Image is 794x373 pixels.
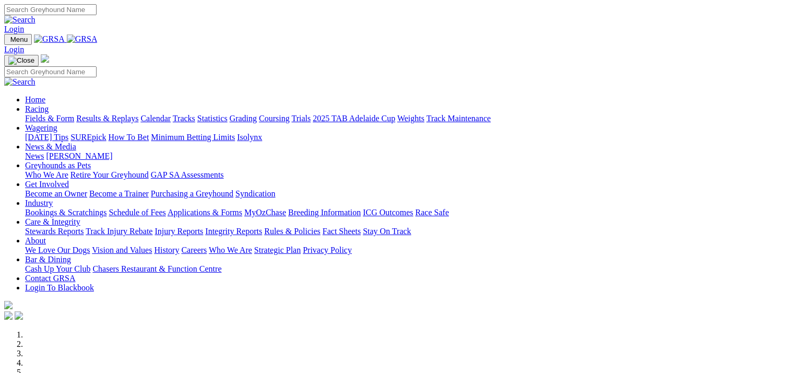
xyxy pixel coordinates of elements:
a: Contact GRSA [25,274,75,283]
a: Applications & Forms [168,208,242,217]
a: Wagering [25,123,57,132]
a: Calendar [140,114,171,123]
a: Who We Are [25,170,68,179]
a: Vision and Values [92,246,152,254]
a: How To Bet [109,133,149,142]
a: Industry [25,199,53,207]
a: SUREpick [70,133,106,142]
a: News [25,151,44,160]
a: Trials [291,114,311,123]
span: Menu [10,36,28,43]
input: Search [4,4,97,15]
a: Schedule of Fees [109,208,165,217]
a: Get Involved [25,180,69,189]
a: 2025 TAB Adelaide Cup [313,114,395,123]
a: Integrity Reports [205,227,262,236]
a: Privacy Policy [303,246,352,254]
a: Tracks [173,114,195,123]
img: Search [4,77,35,87]
a: Injury Reports [155,227,203,236]
button: Toggle navigation [4,55,39,66]
a: Purchasing a Greyhound [151,189,233,198]
img: twitter.svg [15,311,23,320]
button: Toggle navigation [4,34,32,45]
div: Racing [25,114,790,123]
a: Stay On Track [363,227,411,236]
a: Minimum Betting Limits [151,133,235,142]
a: Rules & Policies [264,227,321,236]
a: About [25,236,46,245]
div: Wagering [25,133,790,142]
div: About [25,246,790,255]
a: MyOzChase [244,208,286,217]
a: Results & Replays [76,114,138,123]
a: Syndication [235,189,275,198]
a: Fact Sheets [323,227,361,236]
img: Close [8,56,34,65]
a: [DATE] Tips [25,133,68,142]
a: Greyhounds as Pets [25,161,91,170]
a: ICG Outcomes [363,208,413,217]
a: Who We Are [209,246,252,254]
input: Search [4,66,97,77]
a: History [154,246,179,254]
img: logo-grsa-white.png [4,301,13,309]
div: Greyhounds as Pets [25,170,790,180]
a: Login [4,45,24,54]
div: Care & Integrity [25,227,790,236]
a: Race Safe [415,208,448,217]
a: Strategic Plan [254,246,301,254]
a: [PERSON_NAME] [46,151,112,160]
a: We Love Our Dogs [25,246,90,254]
a: Chasers Restaurant & Function Centre [92,264,221,273]
a: Become a Trainer [89,189,149,198]
a: Login [4,25,24,33]
a: Cash Up Your Club [25,264,90,273]
div: News & Media [25,151,790,161]
a: Careers [181,246,207,254]
a: Home [25,95,45,104]
a: Fields & Form [25,114,74,123]
a: Stewards Reports [25,227,84,236]
a: Retire Your Greyhound [70,170,149,179]
a: Breeding Information [288,208,361,217]
div: Bar & Dining [25,264,790,274]
img: Search [4,15,35,25]
a: Grading [230,114,257,123]
a: Coursing [259,114,290,123]
a: Care & Integrity [25,217,80,226]
a: Track Maintenance [426,114,491,123]
a: Login To Blackbook [25,283,94,292]
a: Isolynx [237,133,262,142]
a: Bookings & Scratchings [25,208,106,217]
img: GRSA [34,34,65,44]
div: Industry [25,208,790,217]
img: facebook.svg [4,311,13,320]
a: Bar & Dining [25,255,71,264]
img: logo-grsa-white.png [41,54,49,63]
a: Racing [25,104,49,113]
a: Weights [397,114,424,123]
img: GRSA [67,34,98,44]
a: Track Injury Rebate [86,227,152,236]
a: News & Media [25,142,76,151]
a: GAP SA Assessments [151,170,224,179]
a: Become an Owner [25,189,87,198]
div: Get Involved [25,189,790,199]
a: Statistics [197,114,228,123]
